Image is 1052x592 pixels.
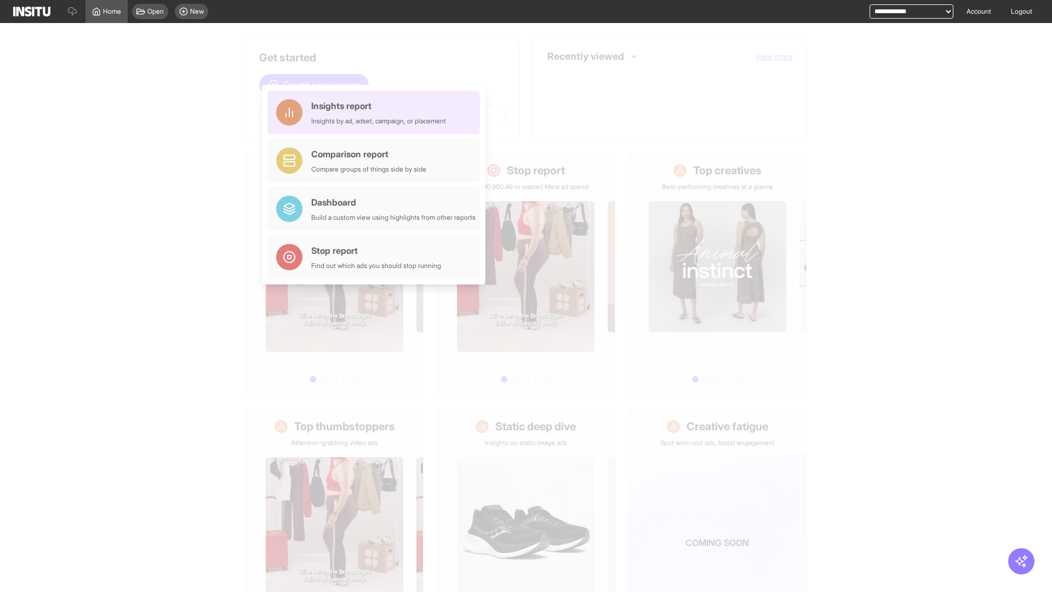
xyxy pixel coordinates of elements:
[311,147,426,161] div: Comparison report
[311,213,476,222] div: Build a custom view using highlights from other reports
[311,261,441,270] div: Find out which ads you should stop running
[311,117,446,126] div: Insights by ad, adset, campaign, or placement
[311,99,446,112] div: Insights report
[103,7,121,16] span: Home
[311,196,476,209] div: Dashboard
[311,244,441,257] div: Stop report
[190,7,204,16] span: New
[13,7,50,16] img: Logo
[311,165,426,174] div: Compare groups of things side by side
[147,7,164,16] span: Open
